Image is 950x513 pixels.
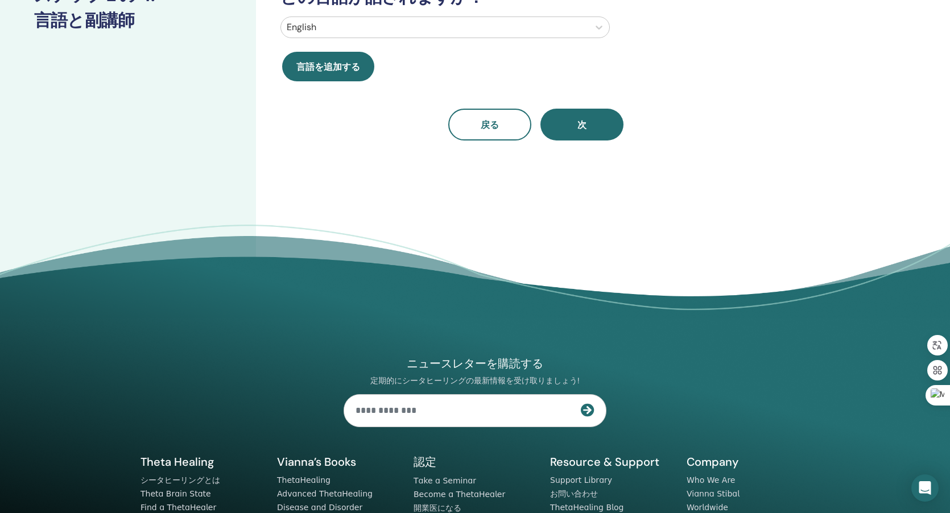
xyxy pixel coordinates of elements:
[414,503,461,512] a: 開業医になる
[448,109,531,140] button: 戻る
[296,61,360,73] span: 言語を追加する
[344,356,606,371] h4: ニュースレターを購読する
[481,119,499,131] span: 戻る
[414,490,505,499] a: Become a ThetaHealer
[282,52,374,81] button: 言語を追加する
[550,475,612,485] a: Support Library
[277,475,331,485] a: ThetaHealing
[34,10,222,31] h3: 言語と副講師
[911,474,939,502] div: Open Intercom Messenger
[141,503,216,512] a: Find a ThetaHealer
[141,475,220,485] a: シータヒーリングとは
[550,489,598,498] a: お問い合わせ
[277,489,373,498] a: Advanced ThetaHealing
[577,119,586,131] span: 次
[277,454,400,469] h5: Vianna’s Books
[550,503,623,512] a: ThetaHealing Blog
[540,109,623,140] button: 次
[141,489,211,498] a: Theta Brain State
[141,454,263,469] h5: Theta Healing
[414,454,536,470] h5: 認定
[550,454,673,469] h5: Resource & Support
[687,475,735,485] a: Who We Are
[687,503,728,512] a: Worldwide
[687,454,809,469] h5: Company
[414,476,476,485] a: Take a Seminar
[344,375,606,386] p: 定期的にシータヒーリングの最新情報を受け取りましょう!
[687,489,740,498] a: Vianna Stibal
[277,503,362,512] a: Disease and Disorder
